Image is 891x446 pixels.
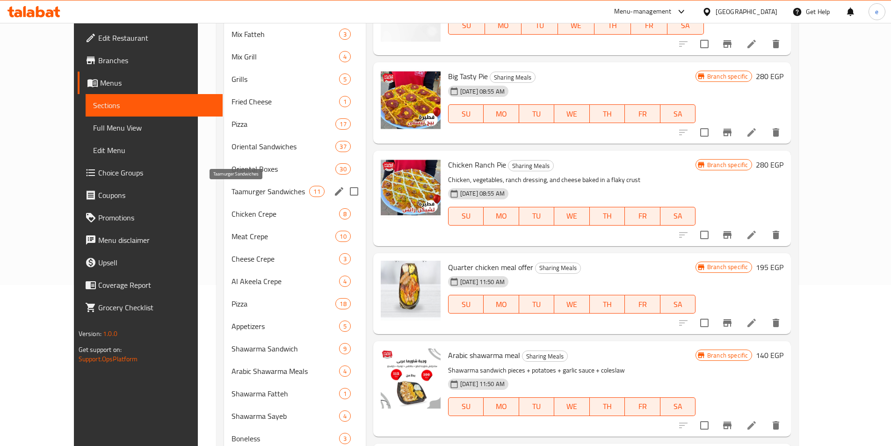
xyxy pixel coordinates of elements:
button: edit [332,184,346,198]
span: Big Tasty Pie [448,69,488,83]
span: Shawarma Sayeb [232,410,339,422]
span: TH [594,400,621,413]
h6: 280 EGP [756,70,783,83]
span: Grills [232,73,339,85]
button: SA [660,207,695,226]
a: Edit menu item [746,127,757,138]
div: items [339,276,351,287]
span: Fried Cheese [232,96,339,107]
a: Menus [78,72,223,94]
span: SA [671,19,700,32]
span: 3 [340,30,350,39]
a: Sections [86,94,223,117]
a: Menu disclaimer [78,229,223,251]
span: Select to update [695,313,714,333]
span: Mix Grill [232,51,339,62]
span: 4 [340,52,350,61]
button: WE [554,104,589,123]
div: Cheese Crepe [232,253,339,264]
span: Edit Menu [93,145,215,156]
div: Grills5 [224,68,366,90]
span: Boneless [232,433,339,444]
span: Select to update [695,34,714,54]
span: MO [489,19,518,32]
h6: 280 EGP [756,158,783,171]
span: SU [452,19,481,32]
span: SA [664,400,692,413]
span: Sections [93,100,215,111]
span: Select to update [695,123,714,142]
span: TU [525,19,554,32]
span: SU [452,107,480,121]
span: [DATE] 11:50 AM [456,278,508,286]
span: Select to update [695,225,714,245]
button: TH [594,16,631,35]
h6: 195 EGP [756,261,783,274]
h6: 140 EGP [756,349,783,362]
button: Branch-specific-item [716,33,739,55]
button: SA [660,397,695,416]
span: 4 [340,412,350,421]
div: Sharing Meals [522,351,568,362]
span: Menus [100,77,215,88]
div: Mix Grill4 [224,45,366,68]
span: SU [452,400,480,413]
a: Edit Menu [86,139,223,161]
span: Branch specific [703,351,752,360]
a: Full Menu View [86,117,223,139]
span: 5 [340,322,350,331]
div: items [335,298,350,309]
span: Al Akeela Crepe [232,276,339,287]
span: Arabic shawarma meal [448,348,520,362]
span: Sharing Meals [508,161,553,171]
span: Pizza [232,118,336,130]
span: Coverage Report [98,279,215,291]
span: Select to update [695,416,714,435]
div: Sharing Meals [535,263,581,274]
button: Branch-specific-item [716,121,739,144]
span: Meat Crepe [232,231,336,242]
span: Grocery Checklist [98,302,215,313]
button: Branch-specific-item [716,312,739,334]
span: Branches [98,55,215,66]
span: TH [598,19,627,32]
button: SU [448,104,484,123]
button: MO [485,16,522,35]
span: Taamurger Sandwiches [232,186,310,197]
button: SA [660,295,695,314]
div: Al Akeela Crepe4 [224,270,366,292]
a: Edit menu item [746,420,757,431]
img: Chicken Ranch Pie [381,158,441,218]
div: items [339,96,351,107]
div: Sharing Meals [508,160,554,171]
span: 3 [340,255,350,263]
button: delete [765,312,787,334]
div: Oriental Boxes [232,163,336,175]
a: Edit menu item [746,317,757,329]
div: Appetizers [232,321,339,332]
div: items [335,163,350,175]
span: Chicken Crepe [232,208,339,219]
span: 37 [336,142,350,151]
span: Chicken Ranch Pie [448,158,506,172]
span: 9 [340,344,350,353]
button: FR [625,207,660,226]
button: SU [448,295,484,314]
span: 11 [310,187,324,196]
div: items [339,321,351,332]
div: items [339,29,351,40]
button: TH [590,295,625,314]
div: Cheese Crepe3 [224,248,366,270]
button: TU [519,104,554,123]
div: Oriental Boxes30 [224,158,366,180]
span: Branch specific [703,161,752,169]
span: 4 [340,277,350,286]
div: Pizza17 [224,113,366,135]
span: 18 [336,300,350,308]
span: FR [635,19,664,32]
span: 3 [340,434,350,443]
